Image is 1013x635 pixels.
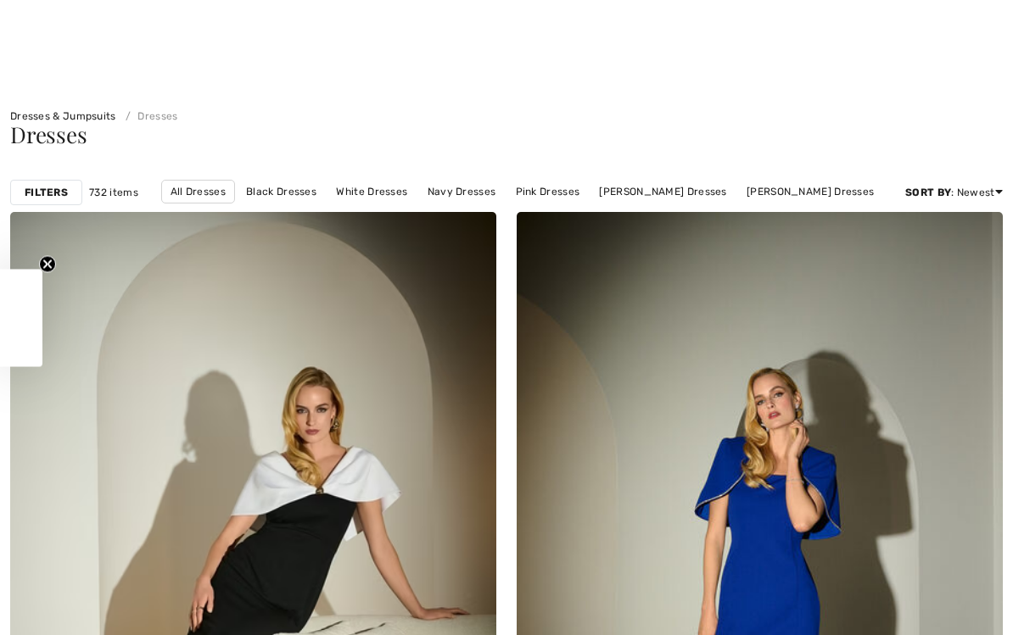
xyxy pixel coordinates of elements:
[327,181,416,203] a: White Dresses
[25,185,68,200] strong: Filters
[507,181,589,203] a: Pink Dresses
[89,185,138,200] span: 732 items
[905,187,951,198] strong: Sort By
[238,181,325,203] a: Black Dresses
[419,181,505,203] a: Navy Dresses
[10,120,87,149] span: Dresses
[10,110,116,122] a: Dresses & Jumpsuits
[905,185,1003,200] div: : Newest
[590,181,735,203] a: [PERSON_NAME] Dresses
[161,180,235,203] a: All Dresses
[434,203,519,226] a: Long Dresses
[39,255,56,272] button: Close teaser
[738,181,882,203] a: [PERSON_NAME] Dresses
[522,203,609,226] a: Short Dresses
[119,110,177,122] a: Dresses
